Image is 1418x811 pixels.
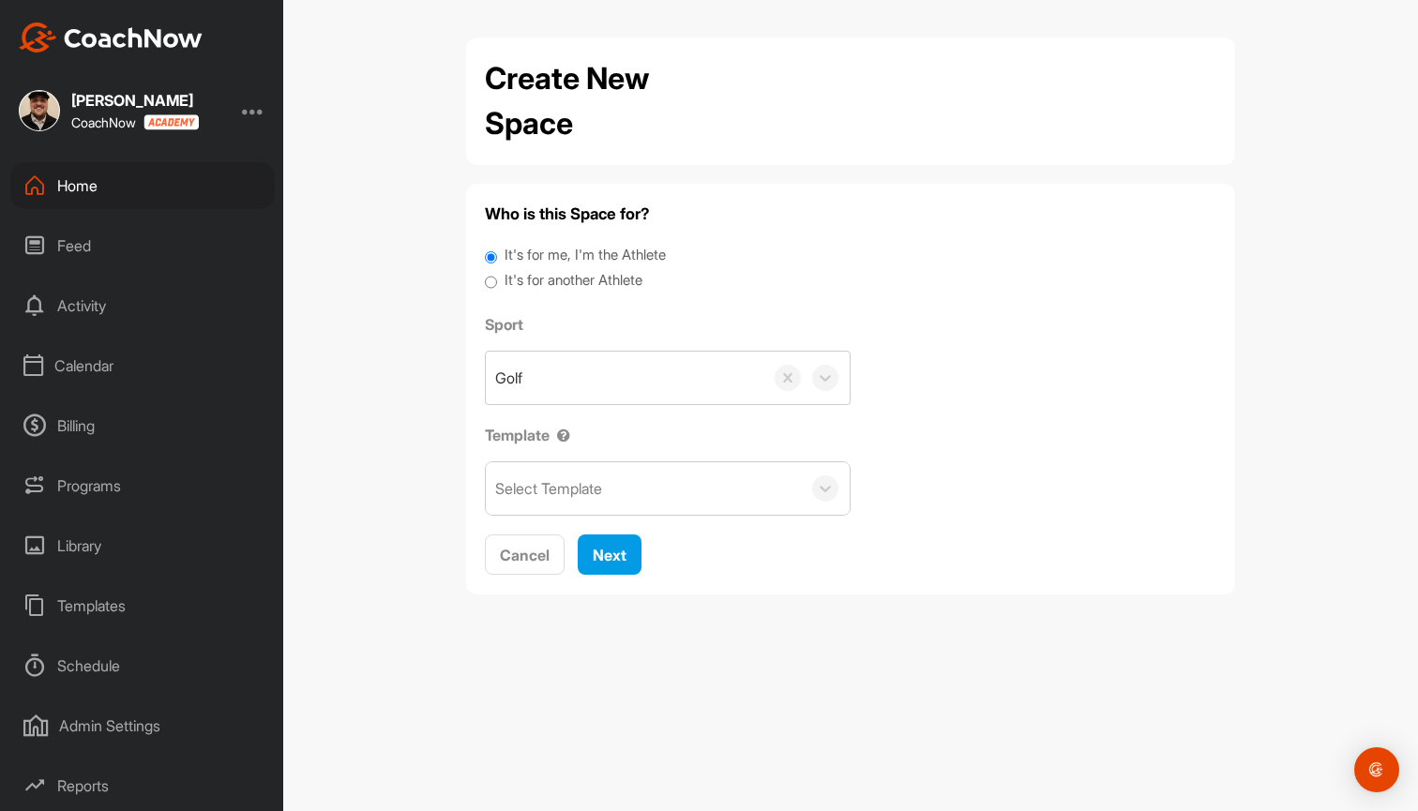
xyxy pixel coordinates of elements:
h2: Create New Space [485,56,738,146]
button: Next [578,534,641,575]
div: Programs [10,462,275,509]
img: CoachNow acadmey [143,114,199,130]
img: square_53ce4f6915b8e50e59cb571db1fe8a00.jpg [19,90,60,131]
div: Golf [495,367,522,389]
div: Home [10,162,275,209]
label: Template [485,424,851,446]
div: Admin Settings [10,702,275,749]
img: CoachNow [19,23,203,53]
div: Open Intercom Messenger [1354,747,1399,792]
span: Next [593,546,626,564]
div: Activity [10,282,275,329]
label: Sport [485,313,851,336]
div: Select Template [495,477,602,500]
div: Feed [10,222,275,269]
div: Billing [10,402,275,449]
label: It's for another Athlete [505,270,642,292]
div: [PERSON_NAME] [71,93,199,108]
div: Schedule [10,642,275,689]
span: Cancel [500,546,550,564]
div: CoachNow [71,114,199,130]
label: It's for me, I'm the Athlete [505,245,666,266]
div: Reports [10,762,275,809]
div: Calendar [10,342,275,389]
h4: Who is this Space for? [485,203,1216,226]
div: Templates [10,582,275,629]
div: Library [10,522,275,569]
button: Cancel [485,534,565,575]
